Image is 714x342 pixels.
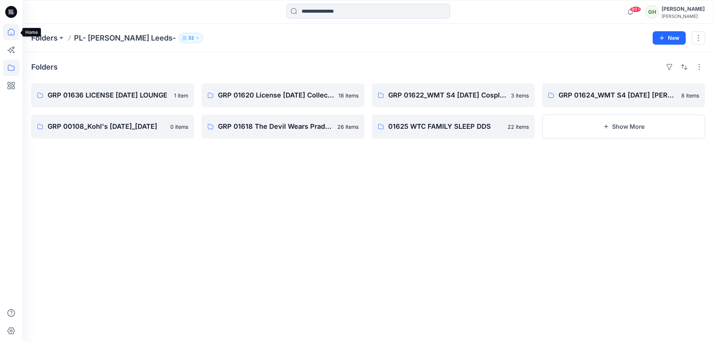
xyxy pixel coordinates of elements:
p: PL- [PERSON_NAME] Leeds- [74,33,176,43]
p: GRP 01636 LICENSE [DATE] LOUNGE [48,90,170,100]
button: New [653,31,686,45]
p: GRP 01624_WMT S4 [DATE] [PERSON_NAME] [559,90,677,100]
div: [PERSON_NAME] [662,13,705,19]
div: GH [645,5,659,19]
button: Show More [542,115,705,138]
span: 99+ [630,6,641,12]
button: 32 [179,33,203,43]
p: GRP 01618 The Devil Wears Prada Collection [218,121,333,132]
a: GRP 01620 License [DATE] Collection18 items [202,83,364,107]
p: GRP 00108_Kohl's [DATE]_[DATE] [48,121,166,132]
p: 18 items [338,92,358,99]
p: 8 items [681,92,699,99]
a: GRP 00108_Kohl's [DATE]_[DATE]0 items [31,115,194,138]
p: 01625 WTC FAMILY SLEEP DDS [388,121,503,132]
p: 1 item [174,92,188,99]
a: GRP 01636 LICENSE [DATE] LOUNGE1 item [31,83,194,107]
div: [PERSON_NAME] [662,4,705,13]
p: 0 items [170,123,188,131]
p: 3 items [511,92,529,99]
a: Folders [31,33,58,43]
h4: Folders [31,63,58,71]
p: GRP 01620 License [DATE] Collection [218,90,334,100]
a: GRP 01622_WMT S4 [DATE] Cosplay Onesie and Lounger3 items [372,83,535,107]
a: GRP 01618 The Devil Wears Prada Collection26 items [202,115,364,138]
a: GRP 01624_WMT S4 [DATE] [PERSON_NAME]8 items [542,83,705,107]
p: GRP 01622_WMT S4 [DATE] Cosplay Onesie and Lounger [388,90,506,100]
p: 26 items [337,123,358,131]
p: 22 items [508,123,529,131]
a: 01625 WTC FAMILY SLEEP DDS22 items [372,115,535,138]
p: 32 [188,34,194,42]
